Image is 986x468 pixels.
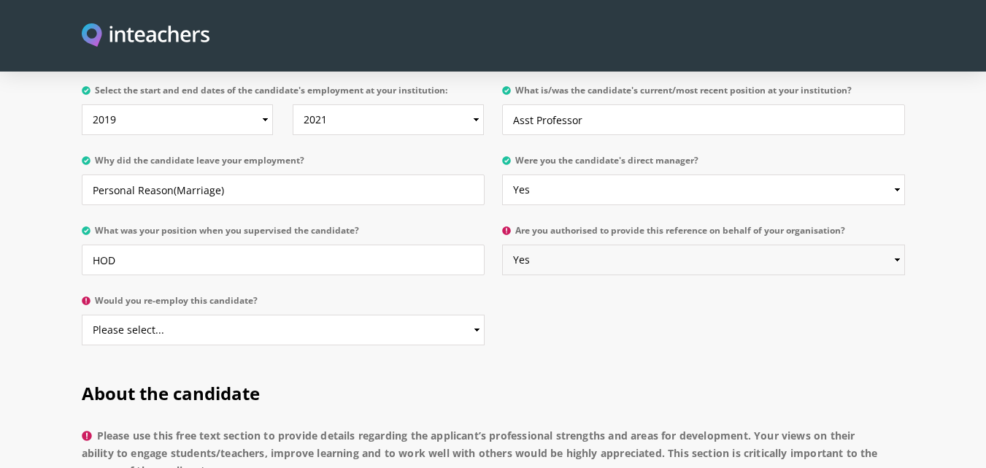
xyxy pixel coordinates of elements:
[82,226,485,245] label: What was your position when you supervised the candidate?
[82,23,210,49] a: Visit this site's homepage
[502,226,905,245] label: Are you authorised to provide this reference on behalf of your organisation?
[82,156,485,174] label: Why did the candidate leave your employment?
[502,156,905,174] label: Were you the candidate's direct manager?
[502,85,905,104] label: What is/was the candidate's current/most recent position at your institution?
[82,23,210,49] img: Inteachers
[82,381,260,405] span: About the candidate
[82,296,485,315] label: Would you re-employ this candidate?
[82,85,485,104] label: Select the start and end dates of the candidate's employment at your institution:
